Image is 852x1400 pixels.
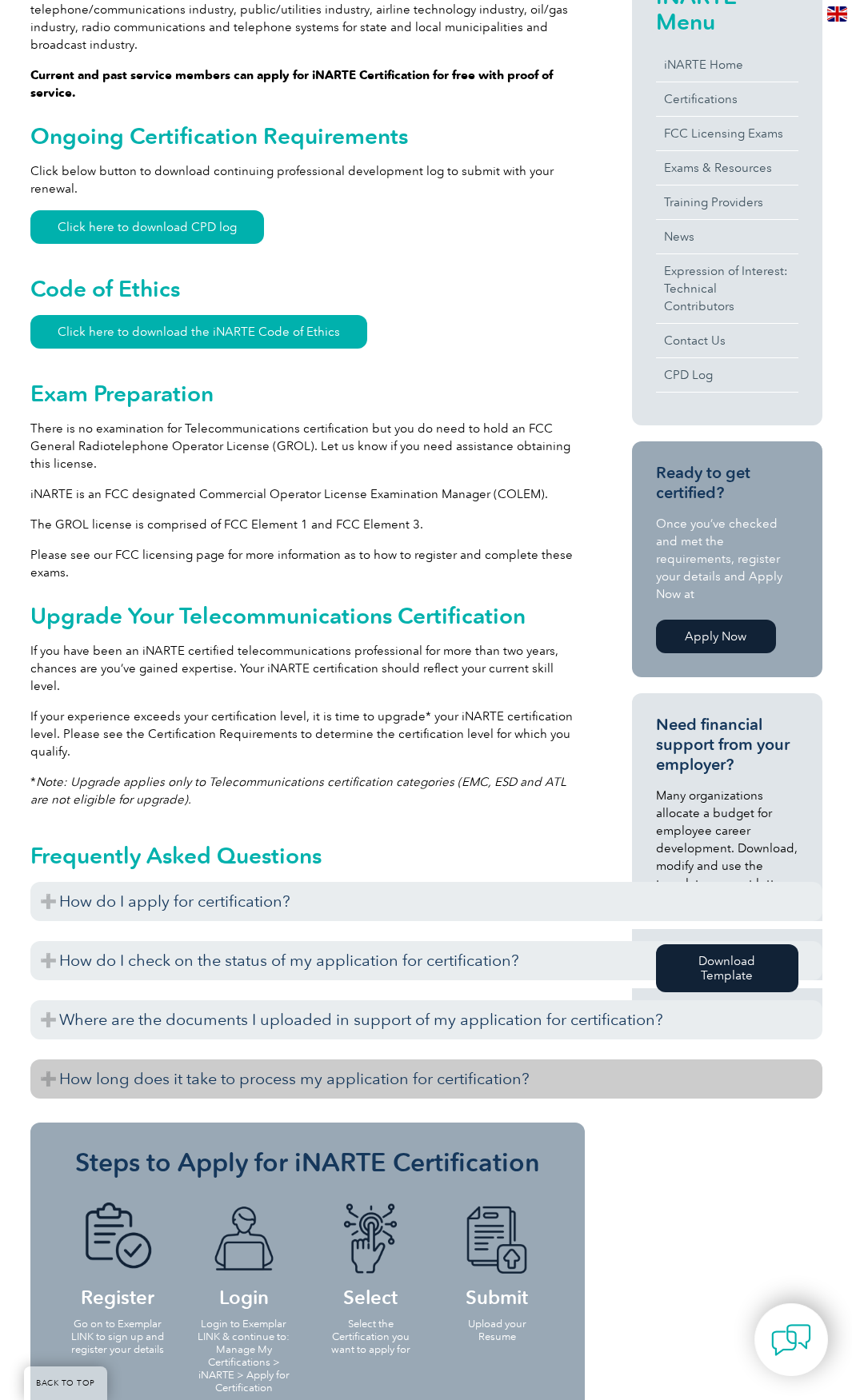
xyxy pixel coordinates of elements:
[30,775,566,807] em: Note: Upgrade applies only to Telecommunications certification categories (EMC, ESD and ATL are n...
[656,48,798,82] a: iNARTE Home
[326,1203,414,1276] img: icon-blue-finger-button.png
[30,381,585,406] h2: Exam Preparation
[30,210,264,244] a: Click here to download CPD log
[30,485,585,503] p: iNARTE is an FCC designated Commercial Operator License Examination Manager (COLEM).
[30,162,585,197] p: Click below button to download continuing professional development log to submit with your renewal.
[656,324,798,357] a: Contact Us
[30,516,585,533] p: The GROL license is comprised of FCC Element 1 and FCC Element 3.
[323,1318,418,1356] p: Select the Certification you want to apply for
[200,1203,288,1276] img: icon-blue-laptop-male.png
[197,1203,291,1306] h4: Login
[323,1203,418,1306] h4: Select
[30,843,822,868] h2: Frequently Asked Questions
[453,1203,541,1276] img: icon-blue-doc-arrow.png
[30,1059,822,1099] h3: How long does it take to process my application for certification?
[656,620,776,653] a: Apply Now
[656,787,798,927] p: Many organizations allocate a budget for employee career development. Download, modify and use th...
[827,6,847,22] img: en
[30,276,585,301] h2: Code of Ethics
[70,1203,165,1306] h4: Register
[24,1366,107,1400] a: BACK TO TOP
[656,254,798,323] a: Expression of Interest:Technical Contributors
[30,882,822,921] h3: How do I apply for certification?
[656,515,798,603] p: Once you’ve checked and met the requirements, register your details and Apply Now at
[656,944,798,992] a: Download Template
[656,358,798,392] a: CPD Log
[30,1000,822,1039] h3: Where are the documents I uploaded in support of my application for certification?
[656,220,798,253] a: News
[30,68,553,100] strong: Current and past service members can apply for iNARTE Certification for free with proof of service.
[30,708,585,760] p: If your experience exceeds your certification level, it is time to upgrade* your iNARTE certifica...
[656,463,798,503] h3: Ready to get certified?
[30,941,822,980] h3: How do I check on the status of my application for certification?
[70,1318,165,1356] p: Go on to Exemplar LINK to sign up and register your details
[74,1203,162,1276] img: icon-blue-doc-tick.png
[30,603,585,628] h2: Upgrade Your Telecommunications Certification
[30,123,585,149] h2: Ongoing Certification Requirements
[656,185,798,219] a: Training Providers
[30,315,367,349] a: Click here to download the iNARTE Code of Ethics
[771,1320,811,1360] img: contact-chat.png
[30,420,585,473] p: There is no examination for Telecommunications certification but you do need to hold an FCC Gener...
[656,117,798,150] a: FCC Licensing Exams
[656,715,798,775] h3: Need financial support from your employer?
[197,1318,291,1394] p: Login to Exemplar LINK & continue to: Manage My Certifications > iNARTE > Apply for Certification
[30,546,585,581] p: Please see our FCC licensing page for more information as to how to register and complete these e...
[450,1203,544,1306] h4: Submit
[656,151,798,185] a: Exams & Resources
[656,82,798,116] a: Certifications
[30,642,585,695] p: If you have been an iNARTE certified telecommunications professional for more than two years, cha...
[54,1147,561,1179] h3: Steps to Apply for iNARTE Certification
[450,1318,544,1343] p: Upload your Resume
